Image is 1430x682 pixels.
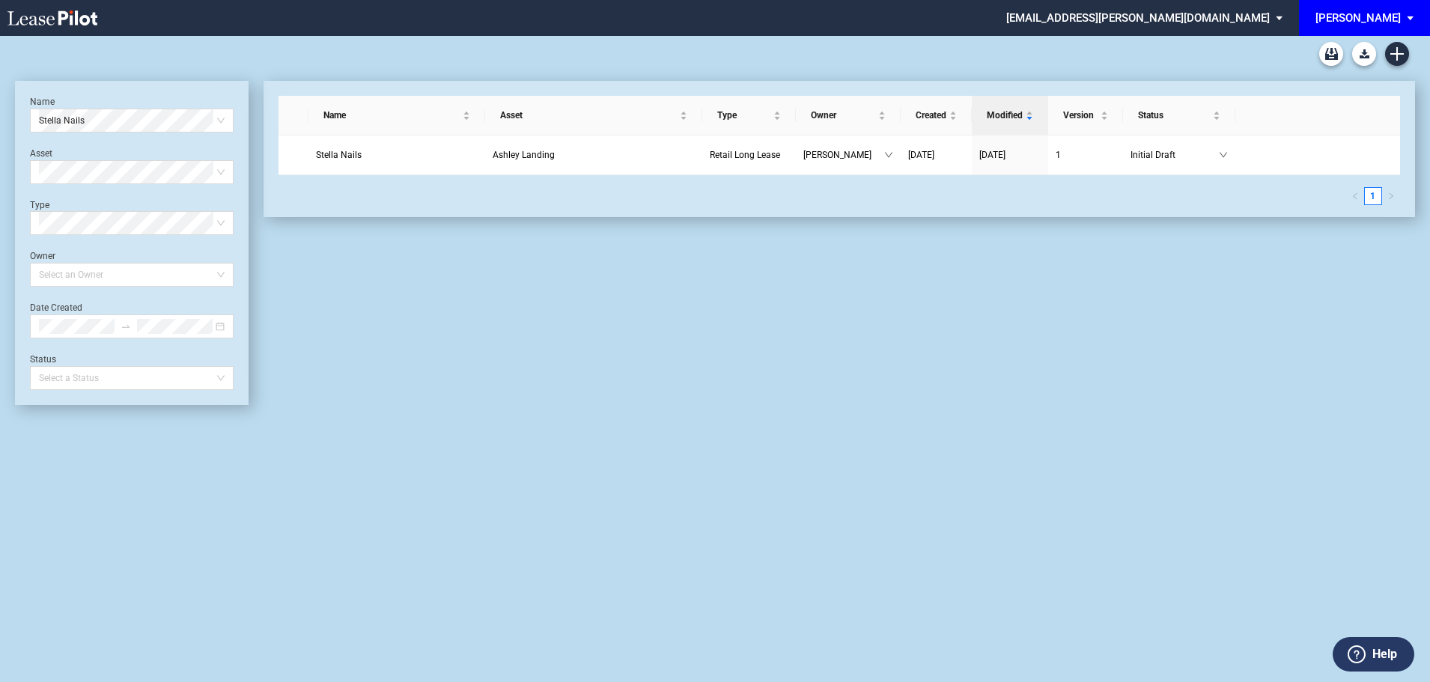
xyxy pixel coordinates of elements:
[1382,187,1400,205] button: right
[121,321,131,332] span: swap-right
[1219,150,1228,159] span: down
[316,150,362,160] span: Stella Nails
[1138,108,1210,123] span: Status
[1352,42,1376,66] button: Download Blank Form
[1387,192,1395,200] span: right
[987,108,1023,123] span: Modified
[916,108,946,123] span: Created
[1319,42,1343,66] a: Archive
[30,97,55,107] label: Name
[979,150,1005,160] span: [DATE]
[717,108,770,123] span: Type
[1364,187,1382,205] li: 1
[485,96,702,136] th: Asset
[1346,187,1364,205] button: left
[30,354,56,365] label: Status
[908,150,934,160] span: [DATE]
[972,96,1048,136] th: Modified
[121,321,131,332] span: to
[811,108,875,123] span: Owner
[710,147,788,162] a: Retail Long Lease
[30,302,82,313] label: Date Created
[308,96,485,136] th: Name
[901,96,972,136] th: Created
[493,150,555,160] span: Ashley Landing
[710,150,780,160] span: Retail Long Lease
[979,147,1041,162] a: [DATE]
[316,147,478,162] a: Stella Nails
[1056,147,1116,162] a: 1
[39,109,225,132] span: Stella Nails
[1056,150,1061,160] span: 1
[1131,147,1219,162] span: Initial Draft
[1365,188,1381,204] a: 1
[30,251,55,261] label: Owner
[1385,42,1409,66] a: Create new document
[1346,187,1364,205] li: Previous Page
[1048,96,1123,136] th: Version
[1382,187,1400,205] li: Next Page
[30,200,49,210] label: Type
[1351,192,1359,200] span: left
[796,96,901,136] th: Owner
[884,150,893,159] span: down
[1348,42,1381,66] md-menu: Download Blank Form List
[1315,11,1401,25] div: [PERSON_NAME]
[323,108,460,123] span: Name
[1123,96,1235,136] th: Status
[500,108,677,123] span: Asset
[1333,637,1414,672] button: Help
[1063,108,1098,123] span: Version
[908,147,964,162] a: [DATE]
[30,148,52,159] label: Asset
[702,96,796,136] th: Type
[803,147,884,162] span: [PERSON_NAME]
[1372,645,1397,664] label: Help
[493,147,695,162] a: Ashley Landing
